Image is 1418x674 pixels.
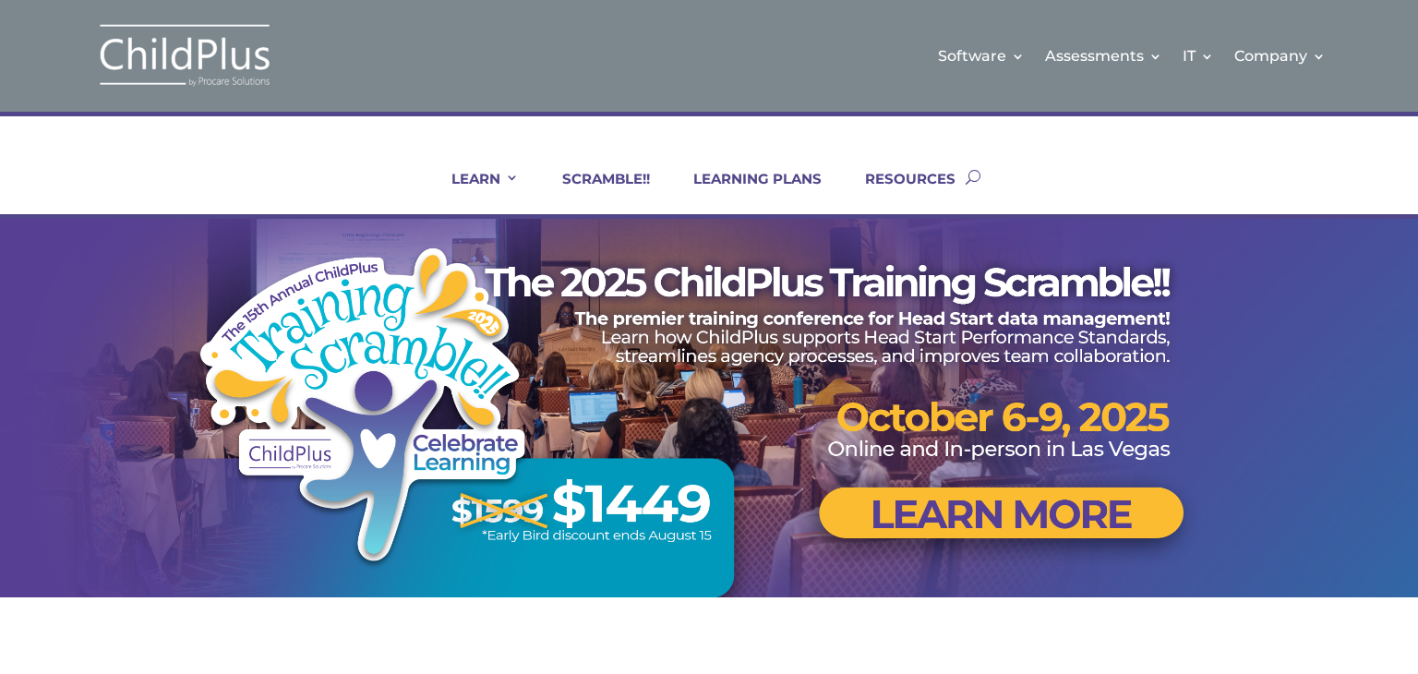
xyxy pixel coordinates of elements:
a: LEARN [428,170,519,214]
a: LEARNING PLANS [670,170,822,214]
a: SCRAMBLE!! [539,170,650,214]
a: Assessments [1045,18,1162,93]
a: RESOURCES [842,170,955,214]
a: Software [938,18,1025,93]
a: IT [1183,18,1214,93]
a: Company [1234,18,1326,93]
